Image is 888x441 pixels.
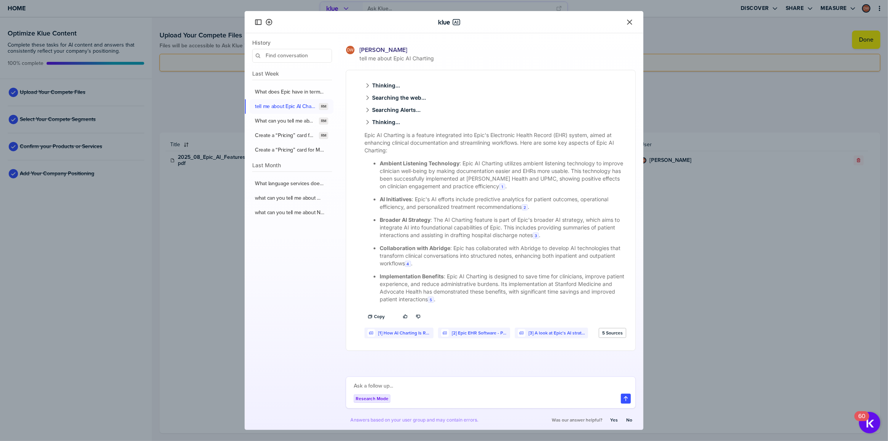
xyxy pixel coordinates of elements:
[626,417,632,423] label: No
[346,45,355,55] div: Daniel Wright
[364,131,626,154] p: Epic AI Charting is a feature integrated into Epic's Electronic Health Record (EHR) system, aimed...
[255,89,325,95] label: What does Epic have in terms of AI Charting?
[250,99,334,114] button: tell me about Epic AI ChartingRM
[346,46,355,54] img: 3b79468a4a4e9afdfa9ca0580c2a72e0-sml.png
[250,143,334,157] button: Create a “Pricing” card for ModMed Using Public Web Search for pricing pages, articles, and custo...
[378,330,430,336] a: [1] How AI Charting Is Reshaping the Clinician and Patient ...
[599,328,626,338] button: 5 Sources
[255,209,325,216] label: what can you tell me about NextGen Closed Loop
[252,70,332,77] span: Last Week
[356,395,388,402] span: Research Mode
[250,176,334,191] button: What language services does Greenway offer?
[250,128,334,143] button: Create a “Pricing” card for ModMed Using Public Web Search for pricing pages, articles, and custo...
[858,416,865,426] div: 60
[252,49,332,63] input: Find conversation
[250,205,334,220] button: what can you tell me about NextGen Closed Loop
[380,273,626,303] p: : Epic AI Charting is designed to save time for clinicians, improve patient experience, and reduc...
[255,103,316,110] label: tell me about Epic AI Charting
[380,195,626,211] p: : Epic's AI efforts include predictive analytics for patient outcomes, operational efficiency, an...
[407,262,409,266] span: 4
[321,132,326,139] span: RM
[380,216,626,239] p: : The AI Charting feature is part of Epic's broader AI strategy, which aims to integrate AI into ...
[250,85,334,99] button: What does Epic have in terms of AI Charting?
[364,95,426,101] span: Searching the web...
[358,55,636,62] span: tell me about Epic AI Charting
[374,313,385,320] label: Copy
[380,196,412,202] strong: AI Initiatives
[380,244,626,267] p: : Epic has collaborated with Abridge to develop AI technologies that transform clinical conversat...
[364,107,421,113] span: Searching Alerts...
[607,415,621,425] button: Yes
[859,412,880,433] button: Open Resource Center, 60 new notifications
[380,160,626,190] p: : Epic AI Charting utilizes ambient listening technology to improve clinician well-being by makin...
[255,118,316,124] label: What can you tell me about Epic's AI Charting?
[380,273,444,279] strong: Implementation Benefits
[359,46,407,54] span: [PERSON_NAME]
[501,184,503,189] span: 1
[321,118,326,124] span: RM
[252,39,332,46] span: History
[610,417,618,423] label: Yes
[535,233,537,238] span: 3
[255,180,325,187] label: What language services does Greenway offer?
[452,330,507,336] a: [2] Epic EHR Software - Pricing, Features, Demo & Comparison
[250,114,334,128] button: What can you tell me about Epic's AI Charting?RM
[430,297,432,302] span: 5
[350,417,479,423] span: Answers based on your user group and may contain errors.
[529,330,585,336] a: [3] A look at Epic's AI strategy as it also pushes beyond the EHR
[625,18,634,27] button: Close
[602,330,623,336] label: 5 Sources
[623,415,636,425] button: No
[255,147,325,153] label: Create a “Pricing” card for ModMed Using Public Web Search for pricing pages, articles, and custo...
[380,245,450,251] strong: Collaboration with Abridge
[552,417,602,423] span: Was our answer helpful?
[364,312,388,321] button: Copy
[524,205,526,210] span: 2
[364,119,400,125] span: Thinking...
[255,195,325,202] label: what can you tell me about ModMeds denial assessment tool
[321,103,326,110] span: RM
[255,132,316,139] label: Create a “Pricing” card for ModMed Using Public Web Search for pricing pages, articles, and custo...
[380,216,430,223] strong: Broader AI Strategy
[380,160,459,166] strong: Ambient Listening Technology
[250,191,334,205] button: what can you tell me about ModMeds denial assessment tool
[252,162,332,168] span: Last Month
[364,82,400,89] span: Thinking...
